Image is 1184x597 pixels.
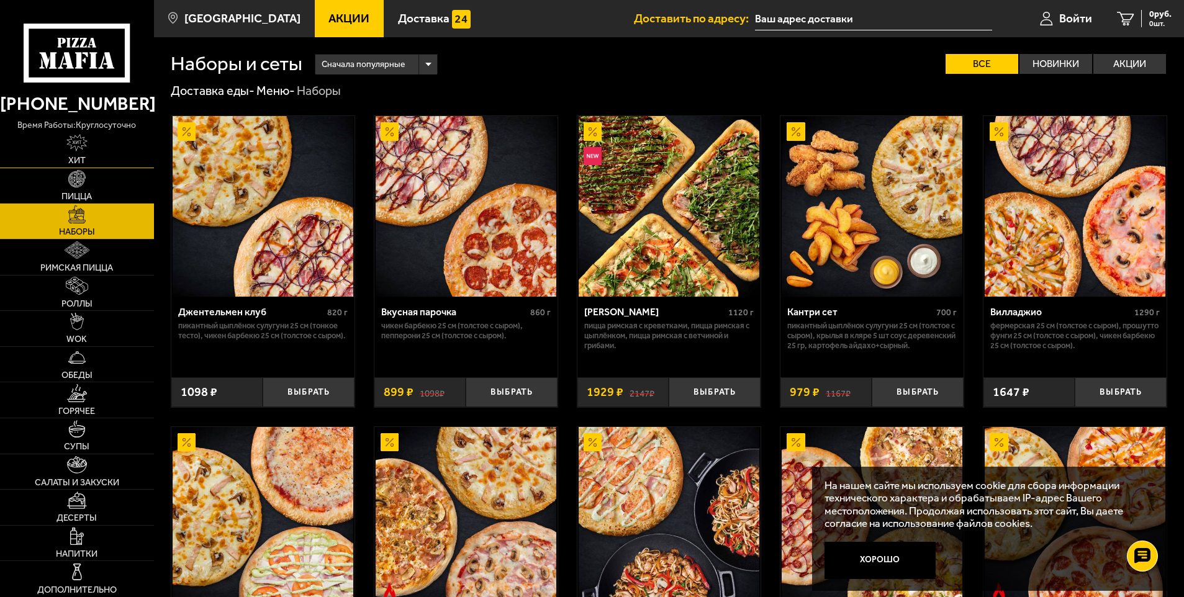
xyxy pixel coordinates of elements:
[936,307,957,318] span: 700 г
[1093,54,1166,74] label: Акции
[171,83,255,98] a: Доставка еды-
[584,321,754,351] p: Пицца Римская с креветками, Пицца Римская с цыплёнком, Пицца Римская с ветчиной и грибами.
[384,386,413,398] span: 899 ₽
[825,542,936,579] button: Хорошо
[263,377,355,408] button: Выбрать
[178,306,324,318] div: Джентельмен клуб
[59,228,95,236] span: Наборы
[872,377,964,408] button: Выбрать
[782,116,962,297] img: Кантри сет
[374,116,558,297] a: АкционныйВкусная парочка
[584,433,602,452] img: Акционный
[630,386,654,398] s: 2147 ₽
[1134,307,1160,318] span: 1290 г
[64,442,89,451] span: Супы
[61,192,92,201] span: Пицца
[990,321,1160,351] p: Фермерская 25 см (толстое с сыром), Прошутто Фунги 25 см (толстое с сыром), Чикен Барбекю 25 см (...
[178,122,196,141] img: Акционный
[1075,377,1167,408] button: Выбрать
[579,116,759,297] img: Мама Миа
[56,514,97,523] span: Десерты
[787,433,805,452] img: Акционный
[826,386,851,398] s: 1167 ₽
[634,12,755,24] span: Доставить по адресу:
[58,407,95,416] span: Горячее
[787,306,933,318] div: Кантри сет
[1059,12,1092,24] span: Войти
[398,12,450,24] span: Доставка
[322,53,405,76] span: Сначала популярные
[946,54,1018,74] label: Все
[171,116,355,297] a: АкционныйДжентельмен клуб
[825,479,1147,530] p: На нашем сайте мы используем cookie для сбора информации технического характера и обрабатываем IP...
[1019,54,1092,74] label: Новинки
[584,306,725,318] div: [PERSON_NAME]
[587,386,623,398] span: 1929 ₽
[1149,20,1172,27] span: 0 шт.
[990,306,1131,318] div: Вилладжио
[990,433,1008,452] img: Акционный
[171,54,302,74] h1: Наборы и сеты
[37,586,117,595] span: Дополнительно
[178,321,348,341] p: Пикантный цыплёнок сулугуни 25 см (тонкое тесто), Чикен Барбекю 25 см (толстое с сыром).
[61,300,93,308] span: Роллы
[328,12,369,24] span: Акции
[985,116,1165,297] img: Вилладжио
[256,83,295,98] a: Меню-
[584,147,602,166] img: Новинка
[787,321,957,351] p: Пикантный цыплёнок сулугуни 25 см (толстое с сыром), крылья в кляре 5 шт соус деревенский 25 гр, ...
[327,307,348,318] span: 820 г
[755,7,992,30] input: Ваш адрес доставки
[40,264,113,272] span: Римская пицца
[376,116,556,297] img: Вкусная парочка
[184,12,301,24] span: [GEOGRAPHIC_DATA]
[381,122,399,141] img: Акционный
[728,307,754,318] span: 1120 г
[993,386,1029,398] span: 1647 ₽
[381,433,399,452] img: Акционный
[173,116,353,297] img: Джентельмен клуб
[381,321,551,341] p: Чикен Барбекю 25 см (толстое с сыром), Пепперони 25 см (толстое с сыром).
[466,377,558,408] button: Выбрать
[530,307,551,318] span: 860 г
[669,377,761,408] button: Выбрать
[181,386,217,398] span: 1098 ₽
[983,116,1167,297] a: АкционныйВилладжио
[66,335,87,344] span: WOK
[790,386,820,398] span: 979 ₽
[35,478,119,487] span: Салаты и закуски
[61,371,93,380] span: Обеды
[990,122,1008,141] img: Акционный
[297,83,341,99] div: Наборы
[56,550,97,559] span: Напитки
[381,306,527,318] div: Вкусная парочка
[178,433,196,452] img: Акционный
[780,116,964,297] a: АкционныйКантри сет
[577,116,761,297] a: АкционныйНовинкаМама Миа
[452,10,471,29] img: 15daf4d41897b9f0e9f617042186c801.svg
[584,122,602,141] img: Акционный
[1149,10,1172,19] span: 0 руб.
[787,122,805,141] img: Акционный
[68,156,86,165] span: Хит
[420,386,445,398] s: 1098 ₽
